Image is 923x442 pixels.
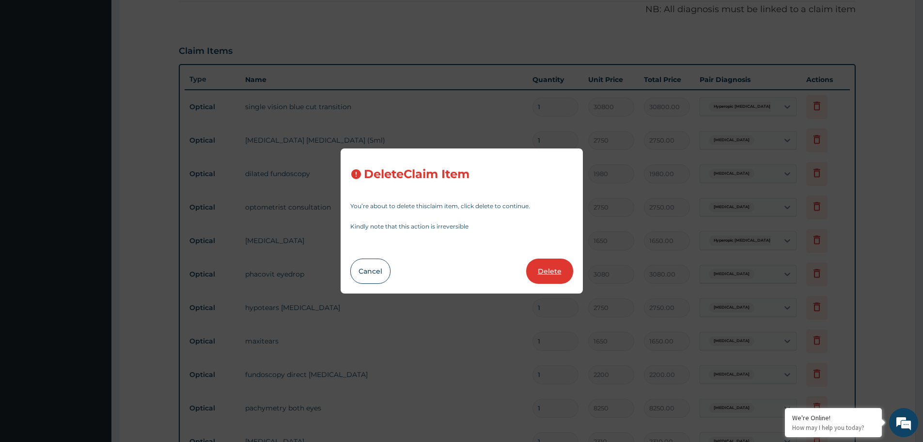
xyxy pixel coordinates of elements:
[5,265,185,299] textarea: Type your message and hit 'Enter'
[792,413,875,422] div: We're Online!
[364,168,469,181] h3: Delete Claim Item
[350,203,573,209] p: You’re about to delete this claim item , click delete to continue.
[350,224,573,229] p: Kindly note that this action is irreversible
[50,54,163,67] div: Chat with us now
[526,259,573,284] button: Delete
[159,5,182,28] div: Minimize live chat window
[18,49,39,73] img: d_794563401_company_1708531726252_794563401
[792,424,875,432] p: How may I help you today?
[350,259,391,284] button: Cancel
[56,122,134,220] span: We're online!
